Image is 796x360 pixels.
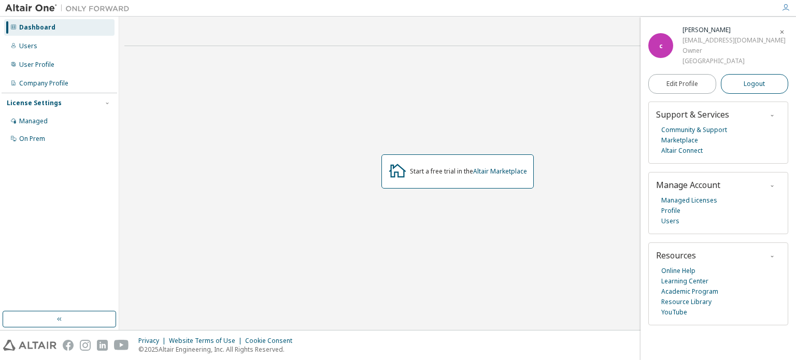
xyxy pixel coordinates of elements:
span: Support & Services [656,109,729,120]
img: linkedin.svg [97,340,108,351]
a: Altair Marketplace [473,167,527,176]
div: chaeyoung kang [683,25,786,35]
div: [GEOGRAPHIC_DATA] [683,56,786,66]
div: Managed [19,117,48,125]
span: Logout [744,79,765,89]
div: Cookie Consent [245,337,298,345]
a: Learning Center [661,276,708,286]
img: youtube.svg [114,340,129,351]
a: Resource Library [661,297,712,307]
img: Altair One [5,3,135,13]
div: User Profile [19,61,54,69]
button: Logout [721,74,789,94]
a: Community & Support [661,125,727,135]
a: Academic Program [661,286,718,297]
span: c [659,41,663,50]
div: Start a free trial in the [410,167,527,176]
div: License Settings [7,99,62,107]
img: facebook.svg [63,340,74,351]
a: YouTube [661,307,687,318]
div: On Prem [19,135,45,143]
span: Edit Profile [666,80,698,88]
div: Dashboard [19,23,55,32]
img: instagram.svg [80,340,91,351]
a: Profile [661,206,680,216]
a: Managed Licenses [661,195,717,206]
a: Users [661,216,679,226]
a: Online Help [661,266,695,276]
div: Company Profile [19,79,68,88]
div: Privacy [138,337,169,345]
a: Marketplace [661,135,698,146]
span: Resources [656,250,696,261]
div: Users [19,42,37,50]
img: altair_logo.svg [3,340,56,351]
a: Edit Profile [648,74,716,94]
div: Owner [683,46,786,56]
a: Altair Connect [661,146,703,156]
div: Website Terms of Use [169,337,245,345]
span: Manage Account [656,179,720,191]
div: [EMAIL_ADDRESS][DOMAIN_NAME] [683,35,786,46]
p: © 2025 Altair Engineering, Inc. All Rights Reserved. [138,345,298,354]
